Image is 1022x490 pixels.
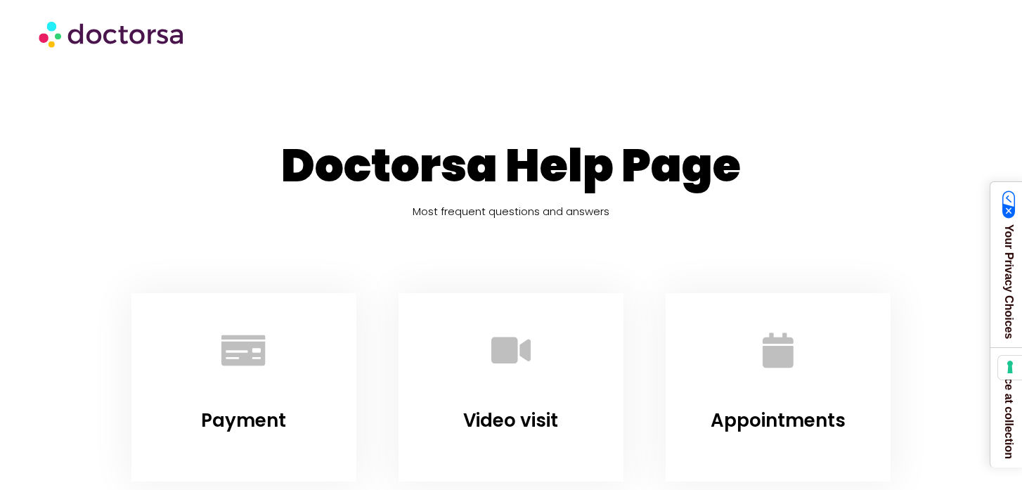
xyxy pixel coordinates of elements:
[205,311,283,389] a: Payment
[1002,191,1016,219] img: California Consumer Privacy Act (CCPA) Opt-Out Icon
[472,311,550,389] a: Video visit
[110,138,912,193] h1: Doctorsa Help Page
[110,200,912,223] h5: Most frequent questions and answers
[463,408,558,433] a: Video visit
[201,408,286,433] a: Payment
[998,356,1022,380] button: Your consent preferences for tracking technologies
[711,408,846,433] a: Appointments
[739,311,817,389] a: Appointments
